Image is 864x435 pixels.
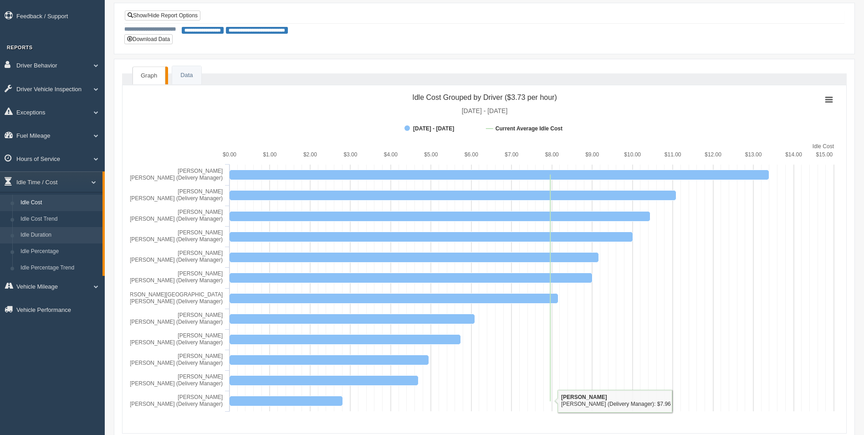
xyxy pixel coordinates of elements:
[130,175,223,181] tspan: [PERSON_NAME] (Delivery Manager)
[130,236,223,243] tspan: [PERSON_NAME] (Delivery Manager)
[496,125,562,132] tspan: Current Average Idle Cost
[465,151,478,158] text: $6.00
[545,151,559,158] text: $8.00
[343,151,357,158] text: $3.00
[178,270,223,277] tspan: [PERSON_NAME]
[178,168,223,174] tspan: [PERSON_NAME]
[745,151,762,158] text: $13.00
[133,67,165,85] a: Graph
[178,394,223,400] tspan: [PERSON_NAME]
[178,188,223,195] tspan: [PERSON_NAME]
[130,339,223,346] tspan: [PERSON_NAME] (Delivery Manager)
[130,298,223,305] tspan: [PERSON_NAME] (Delivery Manager)
[303,151,317,158] text: $2.00
[130,319,223,325] tspan: [PERSON_NAME] (Delivery Manager)
[813,143,834,150] tspan: Idle Cost
[16,243,102,260] a: Idle Percentage
[505,151,518,158] text: $7.00
[178,353,223,359] tspan: [PERSON_NAME]
[178,229,223,236] tspan: [PERSON_NAME]
[705,151,721,158] text: $12.00
[384,151,398,158] text: $4.00
[178,312,223,318] tspan: [PERSON_NAME]
[412,93,557,101] tspan: Idle Cost Grouped by Driver ($3.73 per hour)
[130,195,223,202] tspan: [PERSON_NAME] (Delivery Manager)
[124,34,173,44] button: Download Data
[424,151,438,158] text: $5.00
[816,151,833,158] text: $15.00
[125,10,200,21] a: Show/Hide Report Options
[130,277,223,284] tspan: [PERSON_NAME] (Delivery Manager)
[130,360,223,366] tspan: [PERSON_NAME] (Delivery Manager)
[121,291,223,298] tspan: [PERSON_NAME][GEOGRAPHIC_DATA]
[130,380,223,387] tspan: [PERSON_NAME] (Delivery Manager)
[413,125,454,132] tspan: [DATE] - [DATE]
[665,151,681,158] text: $11.00
[16,211,102,228] a: Idle Cost Trend
[178,332,223,339] tspan: [PERSON_NAME]
[624,151,641,158] text: $10.00
[16,227,102,243] a: Idle Duration
[172,66,201,85] a: Data
[263,151,276,158] text: $1.00
[16,195,102,211] a: Idle Cost
[223,151,236,158] text: $0.00
[178,373,223,380] tspan: [PERSON_NAME]
[130,401,223,407] tspan: [PERSON_NAME] (Delivery Manager)
[178,209,223,215] tspan: [PERSON_NAME]
[785,151,802,158] text: $14.00
[462,107,508,114] tspan: [DATE] - [DATE]
[16,260,102,276] a: Idle Percentage Trend
[130,216,223,222] tspan: [PERSON_NAME] (Delivery Manager)
[130,257,223,263] tspan: [PERSON_NAME] (Delivery Manager)
[585,151,599,158] text: $9.00
[178,250,223,256] tspan: [PERSON_NAME]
